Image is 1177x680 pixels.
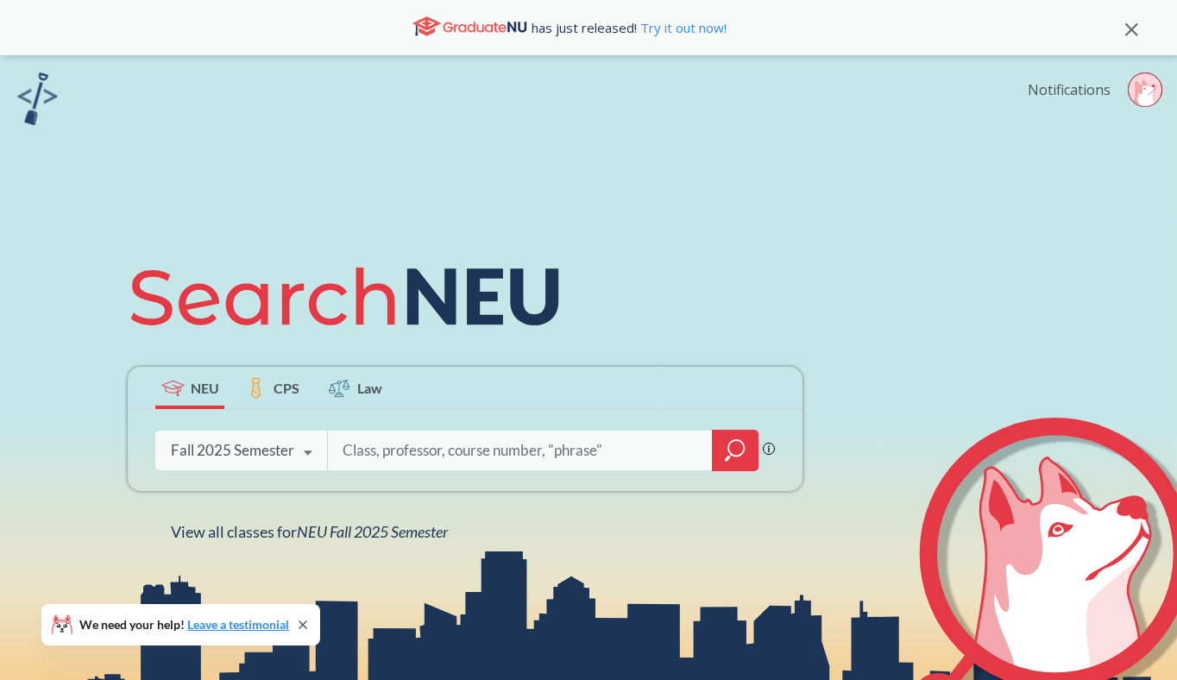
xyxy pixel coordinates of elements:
[187,617,289,632] a: Leave a testimonial
[297,522,448,541] span: NEU Fall 2025 Semester
[17,72,58,125] img: sandbox logo
[357,378,382,398] span: Law
[341,432,700,469] input: Class, professor, course number, "phrase"
[17,72,58,130] a: sandbox logo
[725,438,746,463] svg: magnifying glass
[191,378,219,398] span: NEU
[532,18,727,37] span: has just released!
[637,19,727,36] a: Try it out now!
[171,441,294,460] div: Fall 2025 Semester
[712,430,758,471] div: magnifying glass
[171,522,448,541] span: View all classes for
[79,619,289,631] span: We need your help!
[274,378,299,398] span: CPS
[1028,80,1111,99] a: Notifications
